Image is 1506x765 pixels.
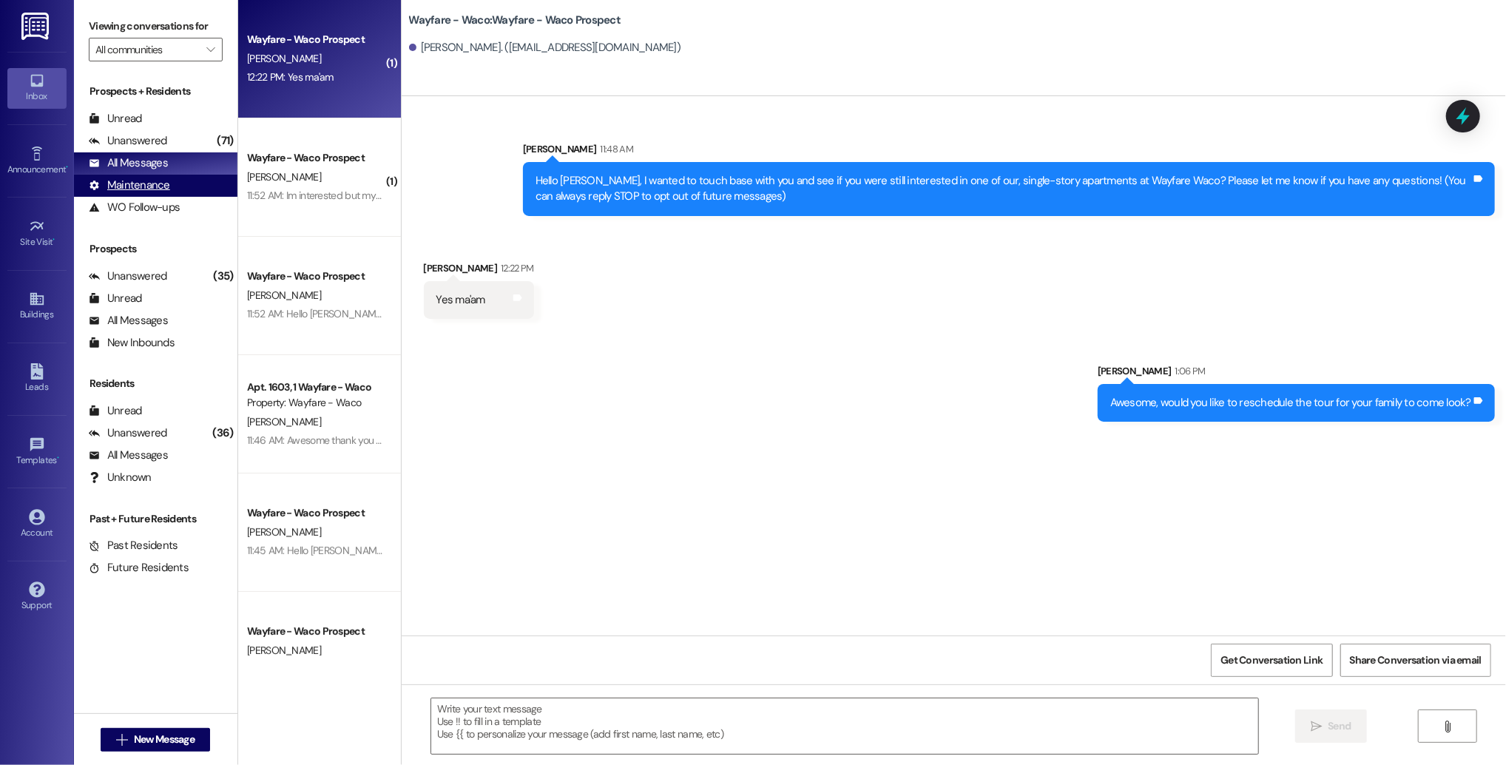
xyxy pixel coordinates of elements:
[247,32,384,47] div: Wayfare - Waco Prospect
[1098,363,1495,384] div: [PERSON_NAME]
[247,289,321,302] span: [PERSON_NAME]
[247,415,321,428] span: [PERSON_NAME]
[536,173,1471,205] div: Hello [PERSON_NAME], I wanted to touch base with you and see if you were still interested in one ...
[74,376,237,391] div: Residents
[89,133,167,149] div: Unanswered
[1442,721,1453,732] i: 
[95,38,199,61] input: All communities
[89,291,142,306] div: Unread
[89,15,223,38] label: Viewing conversations for
[247,189,519,202] div: 11:52 AM: Im interested but my credit score is a 529 its very low.
[116,734,127,746] i: 
[89,269,167,284] div: Unanswered
[1328,718,1351,734] span: Send
[7,286,67,326] a: Buildings
[247,505,384,521] div: Wayfare - Waco Prospect
[74,241,237,257] div: Prospects
[1350,653,1482,668] span: Share Conversation via email
[7,577,67,617] a: Support
[7,214,67,254] a: Site Visit •
[89,538,178,553] div: Past Residents
[247,150,384,166] div: Wayfare - Waco Prospect
[247,395,384,411] div: Property: Wayfare - Waco
[89,111,142,127] div: Unread
[21,13,52,40] img: ResiDesk Logo
[7,68,67,108] a: Inbox
[247,624,384,639] div: Wayfare - Waco Prospect
[247,380,384,395] div: Apt. 1603, 1 Wayfare - Waco
[1110,395,1471,411] div: Awesome, would you like to reschedule the tour for your family to come look?
[214,129,237,152] div: (71)
[247,52,321,65] span: [PERSON_NAME]
[89,155,168,171] div: All Messages
[436,292,485,308] div: Yes ma'am
[1340,644,1491,677] button: Share Conversation via email
[74,84,237,99] div: Prospects + Residents
[89,313,168,328] div: All Messages
[523,141,1495,162] div: [PERSON_NAME]
[497,260,534,276] div: 12:22 PM
[53,235,55,245] span: •
[409,13,621,28] b: Wayfare - Waco: Wayfare - Waco Prospect
[74,511,237,527] div: Past + Future Residents
[1211,644,1332,677] button: Get Conversation Link
[89,335,175,351] div: New Inbounds
[89,403,142,419] div: Unread
[134,732,195,747] span: New Message
[7,359,67,399] a: Leads
[424,260,534,281] div: [PERSON_NAME]
[247,434,413,447] div: 11:46 AM: Awesome thank you so much
[206,44,215,55] i: 
[66,162,68,172] span: •
[596,141,633,157] div: 11:48 AM
[1172,363,1206,379] div: 1:06 PM
[7,505,67,545] a: Account
[57,453,59,463] span: •
[89,200,180,215] div: WO Follow-ups
[247,644,321,657] span: [PERSON_NAME]
[247,70,334,84] div: 12:22 PM: Yes ma'am
[247,544,1427,557] div: 11:45 AM: Hello [PERSON_NAME], I wanted to touch base with you and see if you were still interest...
[247,307,1327,320] div: 11:52 AM: Hello [PERSON_NAME], I wanted to see if you were still interested in scheduling a tour ...
[1220,653,1323,668] span: Get Conversation Link
[89,425,167,441] div: Unanswered
[209,422,237,445] div: (36)
[7,432,67,472] a: Templates •
[409,40,681,55] div: [PERSON_NAME]. ([EMAIL_ADDRESS][DOMAIN_NAME])
[210,265,237,288] div: (35)
[89,178,170,193] div: Maintenance
[89,560,189,576] div: Future Residents
[1311,721,1322,732] i: 
[247,525,321,539] span: [PERSON_NAME]
[101,728,210,752] button: New Message
[247,269,384,284] div: Wayfare - Waco Prospect
[247,170,321,183] span: [PERSON_NAME]
[1295,710,1367,743] button: Send
[89,470,152,485] div: Unknown
[89,448,168,463] div: All Messages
